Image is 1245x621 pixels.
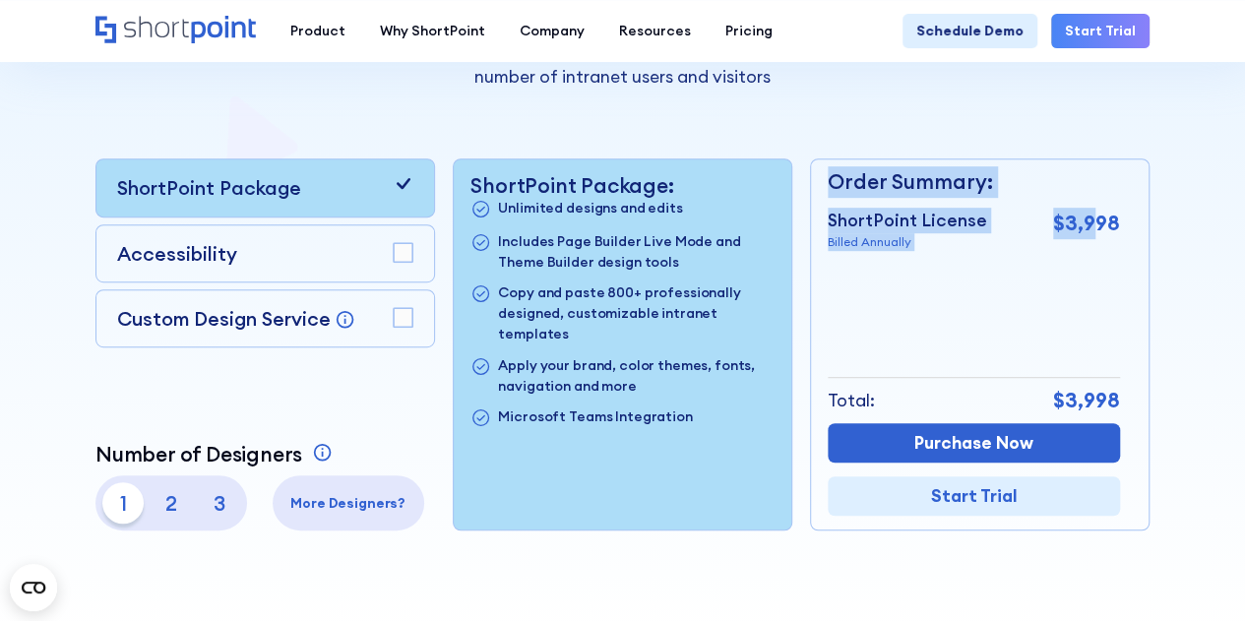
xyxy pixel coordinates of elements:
[498,282,774,344] p: Copy and paste 800+ professionally designed, customizable intranet templates
[95,442,337,466] a: Number of Designers
[95,16,256,45] a: Home
[903,14,1037,48] a: Schedule Demo
[601,14,708,48] a: Resources
[280,493,417,514] p: More Designers?
[498,406,692,429] p: Microsoft Teams Integration
[117,173,301,202] p: ShortPoint Package
[1147,527,1245,621] div: Widget de chat
[1053,385,1120,416] p: $3,998
[151,482,192,524] p: 2
[498,198,682,220] p: Unlimited designs and edits
[828,423,1120,463] a: Purchase Now
[828,388,875,413] p: Total:
[1147,527,1245,621] iframe: Chat Widget
[828,233,987,251] p: Billed Annually
[380,21,485,41] div: Why ShortPoint
[290,21,345,41] div: Product
[199,482,240,524] p: 3
[502,14,601,48] a: Company
[10,564,57,611] button: Open CMP widget
[708,14,789,48] a: Pricing
[498,231,774,273] p: Includes Page Builder Live Mode and Theme Builder design tools
[470,173,774,198] p: ShortPoint Package:
[1051,14,1150,48] a: Start Trial
[619,21,691,41] div: Resources
[725,21,773,41] div: Pricing
[828,476,1120,516] a: Start Trial
[828,208,987,233] p: ShortPoint License
[828,166,1120,198] p: Order Summary:
[498,355,774,397] p: Apply your brand, color themes, fonts, navigation and more
[102,482,144,524] p: 1
[520,21,585,41] div: Company
[273,14,362,48] a: Product
[117,239,237,268] p: Accessibility
[1053,208,1120,239] p: $3,998
[117,306,331,331] p: Custom Design Service
[362,14,502,48] a: Why ShortPoint
[95,442,302,466] p: Number of Designers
